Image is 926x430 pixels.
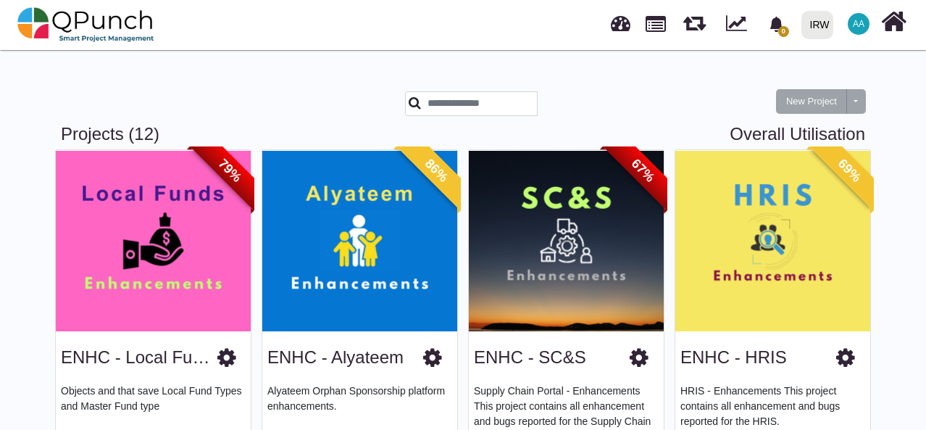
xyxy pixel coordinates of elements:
[730,124,865,145] a: Overall Utilisation
[61,347,220,367] a: ENHC - Local Funds
[267,384,452,427] p: Alyateem Orphan Sponsorship platform enhancements.
[190,131,270,211] span: 79%
[769,17,784,32] svg: bell fill
[646,9,666,32] span: Projects
[760,1,796,46] a: bell fill0
[683,7,706,31] span: Releases
[267,347,404,367] a: ENHC - Alyateem
[881,8,906,36] i: Home
[474,347,586,368] h3: ENHC - SC&S
[719,1,760,49] div: Dynamic Report
[61,384,246,427] p: Objects and that save Local Fund Types and Master Fund type
[61,347,217,368] h3: ENHC - Local Funds
[810,12,830,38] div: IRW
[603,131,683,211] span: 67%
[795,1,839,49] a: IRW
[839,1,878,47] a: AA
[611,9,630,30] span: Dashboard
[809,131,890,211] span: 69%
[474,384,659,427] p: Supply Chain Portal - Enhancements This project contains all enhancement and bugs reported for th...
[778,26,789,37] span: 0
[61,124,865,145] h3: Projects (12)
[267,347,404,368] h3: ENHC - Alyateem
[396,131,477,211] span: 86%
[776,89,847,114] button: New Project
[680,347,787,367] a: ENHC - HRIS
[680,347,787,368] h3: ENHC - HRIS
[17,3,154,46] img: qpunch-sp.fa6292f.png
[853,20,864,28] span: AA
[474,347,586,367] a: ENHC - SC&S
[680,384,865,427] p: HRIS - Enhancements This project contains all enhancement and bugs reported for the HRIS.
[848,13,869,35] span: Ahad Ahmed Taji
[764,11,789,37] div: Notification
